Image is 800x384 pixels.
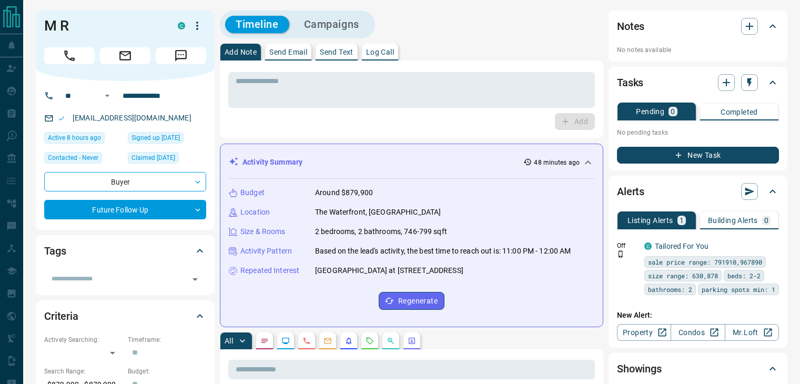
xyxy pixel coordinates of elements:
a: Mr.Loft [725,324,779,341]
p: Pending [636,108,664,115]
div: Mon Nov 11 2024 [128,132,206,147]
svg: Email Valid [58,115,65,122]
span: beds: 2-2 [727,270,761,281]
p: Actively Searching: [44,335,123,345]
p: Send Email [269,48,307,56]
p: 2 bedrooms, 2 bathrooms, 746-799 sqft [315,226,447,237]
p: Building Alerts [708,217,758,224]
p: Based on the lead's activity, the best time to reach out is: 11:00 PM - 12:00 AM [315,246,571,257]
p: The Waterfront, [GEOGRAPHIC_DATA] [315,207,441,218]
h2: Showings [617,360,662,377]
p: Send Text [320,48,353,56]
a: [EMAIL_ADDRESS][DOMAIN_NAME] [73,114,191,122]
p: Log Call [366,48,394,56]
p: Add Note [225,48,257,56]
p: Location [240,207,270,218]
p: Off [617,241,638,250]
button: Timeline [225,16,289,33]
span: Contacted - Never [48,153,98,163]
p: No notes available [617,45,779,55]
div: Alerts [617,179,779,204]
p: New Alert: [617,310,779,321]
p: Search Range: [44,367,123,376]
h1: M R [44,17,162,34]
p: All [225,337,233,345]
span: Email [100,47,150,64]
button: Open [188,272,202,287]
svg: Agent Actions [408,337,416,345]
div: condos.ca [178,22,185,29]
h2: Tasks [617,74,643,91]
span: Active 8 hours ago [48,133,101,143]
p: No pending tasks [617,125,779,140]
span: sale price range: 791910,967890 [648,257,762,267]
p: Timeframe: [128,335,206,345]
div: Criteria [44,304,206,329]
a: Condos [671,324,725,341]
svg: Listing Alerts [345,337,353,345]
div: Mon Nov 11 2024 [128,152,206,167]
span: Signed up [DATE] [131,133,180,143]
button: Regenerate [379,292,444,310]
p: 48 minutes ago [534,158,580,167]
svg: Lead Browsing Activity [281,337,290,345]
div: Future Follow Up [44,200,206,219]
span: Message [156,47,206,64]
p: Around $879,900 [315,187,373,198]
svg: Calls [302,337,311,345]
button: New Task [617,147,779,164]
button: Open [101,89,114,102]
div: Buyer [44,172,206,191]
button: Campaigns [293,16,370,33]
p: 1 [680,217,684,224]
h2: Tags [44,242,66,259]
p: Listing Alerts [627,217,673,224]
svg: Opportunities [387,337,395,345]
div: Showings [617,356,779,381]
div: Tue Aug 12 2025 [44,132,123,147]
svg: Push Notification Only [617,250,624,258]
p: Budget: [128,367,206,376]
p: [GEOGRAPHIC_DATA] at [STREET_ADDRESS] [315,265,463,276]
svg: Requests [366,337,374,345]
a: Tailored For You [655,242,708,250]
div: Tags [44,238,206,264]
div: Activity Summary48 minutes ago [229,153,594,172]
span: parking spots min: 1 [702,284,775,295]
a: Property [617,324,671,341]
span: Call [44,47,95,64]
h2: Notes [617,18,644,35]
span: bathrooms: 2 [648,284,692,295]
p: Repeated Interest [240,265,299,276]
p: Completed [721,108,758,116]
p: Activity Pattern [240,246,292,257]
span: Claimed [DATE] [131,153,175,163]
div: condos.ca [644,242,652,250]
p: Activity Summary [242,157,302,168]
h2: Alerts [617,183,644,200]
p: 0 [764,217,768,224]
span: size range: 630,878 [648,270,718,281]
div: Tasks [617,70,779,95]
p: Size & Rooms [240,226,286,237]
svg: Notes [260,337,269,345]
div: Notes [617,14,779,39]
h2: Criteria [44,308,78,325]
p: Budget [240,187,265,198]
svg: Emails [323,337,332,345]
p: 0 [671,108,675,115]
